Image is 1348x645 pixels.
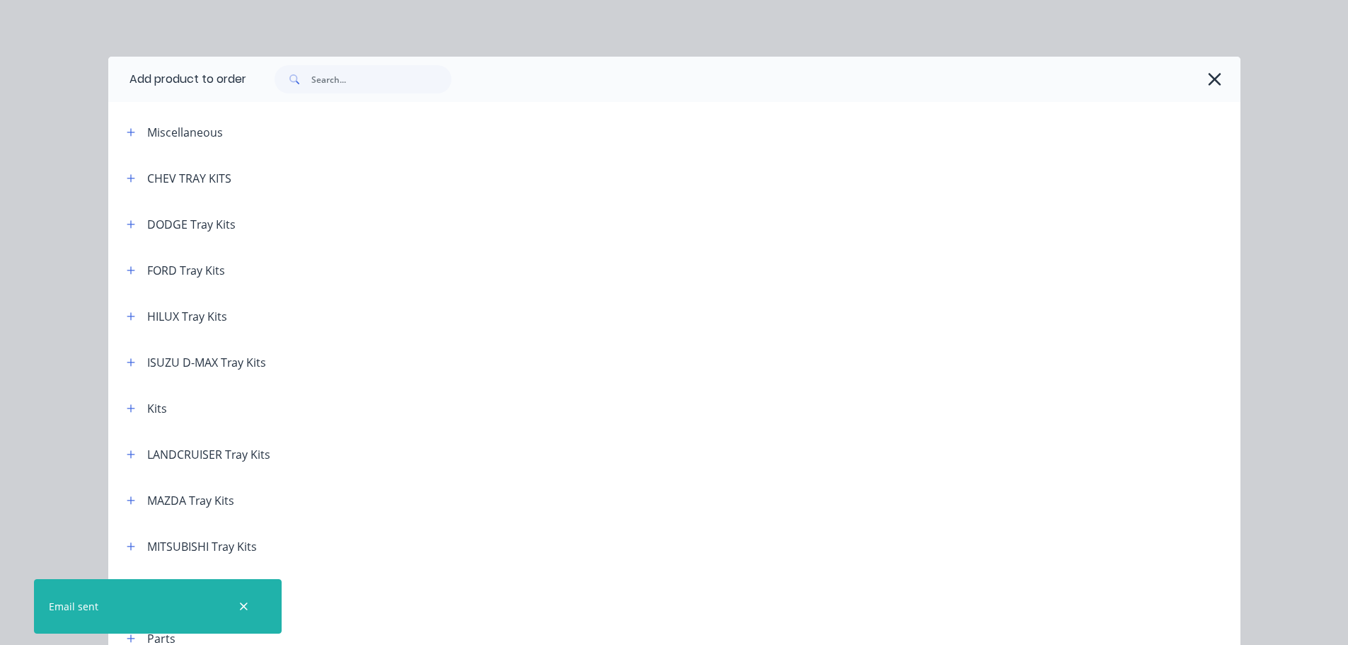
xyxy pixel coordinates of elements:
[147,262,225,279] div: FORD Tray Kits
[147,216,236,233] div: DODGE Tray Kits
[147,170,231,187] div: CHEV TRAY KITS
[147,538,257,555] div: MITSUBISHI Tray Kits
[49,599,98,614] div: Email sent
[311,65,451,93] input: Search...
[147,446,270,463] div: LANDCRUISER Tray Kits
[147,124,223,141] div: Miscellaneous
[108,57,246,102] div: Add product to order
[147,492,234,509] div: MAZDA Tray Kits
[147,354,266,371] div: ISUZU D-MAX Tray Kits
[147,308,227,325] div: HILUX Tray Kits
[147,400,167,417] div: Kits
